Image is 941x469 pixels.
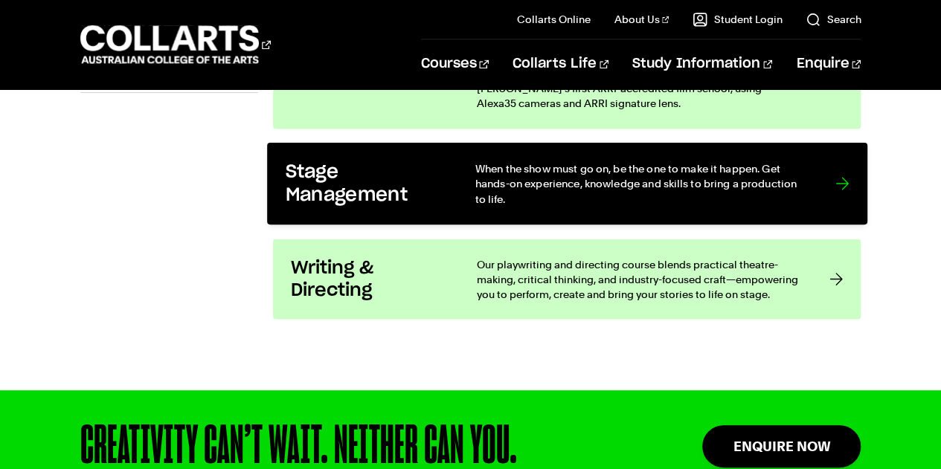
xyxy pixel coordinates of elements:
[273,239,861,319] a: Writing & Directing Our playwriting and directing course blends practical theatre-making, critica...
[475,161,805,206] p: When the show must go on, be the one to make it happen. Get hands-on experience, knowledge and sk...
[806,12,861,27] a: Search
[614,12,669,27] a: About Us
[632,39,772,88] a: Study Information
[291,256,447,301] h3: Writing & Directing
[285,161,444,206] h3: Stage Management
[477,256,800,301] p: Our playwriting and directing course blends practical theatre-making, critical thinking, and indu...
[421,39,489,88] a: Courses
[702,425,861,468] a: Enquire Now
[517,12,591,27] a: Collarts Online
[80,23,271,65] div: Go to homepage
[513,39,608,88] a: Collarts Life
[693,12,782,27] a: Student Login
[796,39,861,88] a: Enquire
[267,143,867,224] a: Stage Management When the show must go on, be the one to make it happen. Get hands-on experience,...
